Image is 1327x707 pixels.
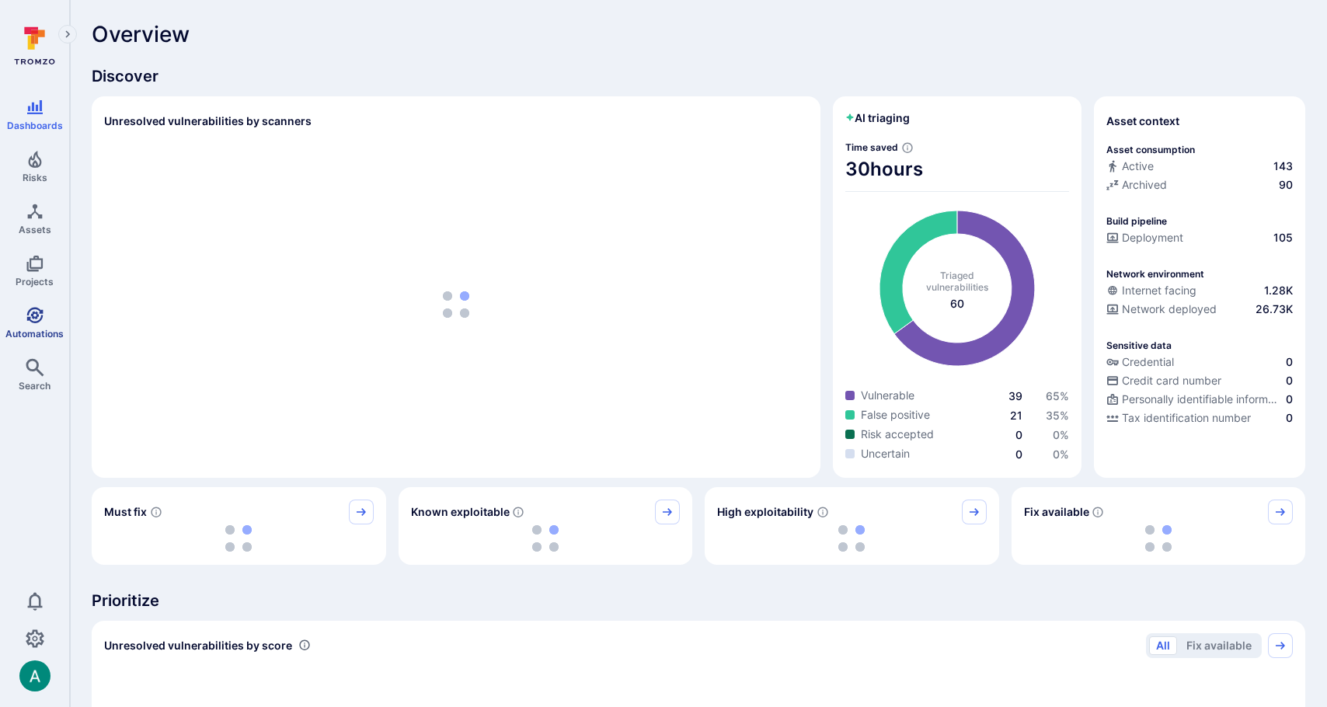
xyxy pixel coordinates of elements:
i: Expand navigation menu [62,28,73,41]
span: Tax identification number [1122,410,1251,426]
div: Network deployed [1106,301,1217,317]
span: 1.28K [1264,283,1293,298]
span: High exploitability [717,504,813,520]
span: Vulnerable [861,388,914,403]
span: Archived [1122,177,1167,193]
div: Personally identifiable information (PII) [1106,392,1283,407]
svg: Estimated based on an average time of 30 mins needed to triage each vulnerability [901,141,914,154]
div: Evidence that the asset is packaged and deployed somewhere [1106,301,1293,320]
a: 0 [1015,448,1022,461]
div: Evidence indicative of processing personally identifiable information [1106,392,1293,410]
div: Number of vulnerabilities in status 'Open' 'Triaged' and 'In process' grouped by score [298,637,311,653]
span: Credit card number [1122,373,1221,388]
span: 0 % [1053,448,1069,461]
a: 0% [1053,428,1069,441]
h2: Unresolved vulnerabilities by scanners [104,113,312,129]
div: Deployment [1106,230,1183,246]
div: Evidence indicative of processing credit card numbers [1106,373,1293,392]
span: 0 [1286,410,1293,426]
span: 30 hours [845,157,1069,182]
span: Assets [19,224,51,235]
div: Evidence indicative of handling user or service credentials [1106,354,1293,373]
div: Configured deployment pipeline [1106,230,1293,249]
a: Active143 [1106,158,1293,174]
div: Code repository is archived [1106,177,1293,196]
span: Credential [1122,354,1174,370]
a: Archived90 [1106,177,1293,193]
span: Known exploitable [411,504,510,520]
svg: Risk score >=40 , missed SLA [150,506,162,518]
h2: AI triaging [845,110,910,126]
a: Tax identification number0 [1106,410,1293,426]
svg: EPSS score ≥ 0.7 [817,506,829,518]
span: Dashboards [7,120,63,131]
span: 0 [1286,354,1293,370]
a: 21 [1010,409,1022,422]
span: 0 [1286,373,1293,388]
img: Loading... [443,291,469,318]
span: Uncertain [861,446,910,461]
div: Commits seen in the last 180 days [1106,158,1293,177]
span: Triaged vulnerabilities [926,270,988,293]
a: 0% [1053,448,1069,461]
span: Risk accepted [861,427,934,442]
div: Evidence indicative of processing tax identification numbers [1106,410,1293,429]
div: Credit card number [1106,373,1221,388]
span: Overview [92,22,190,47]
div: Credential [1106,354,1174,370]
a: Personally identifiable information (PII)0 [1106,392,1293,407]
a: Credit card number0 [1106,373,1293,388]
span: Prioritize [92,590,1305,611]
span: Search [19,380,51,392]
span: Automations [5,328,64,340]
a: Deployment105 [1106,230,1293,246]
img: Loading... [532,525,559,552]
a: 0 [1015,428,1022,441]
span: Network deployed [1122,301,1217,317]
span: Must fix [104,504,147,520]
div: loading spinner [717,524,987,552]
button: All [1149,636,1177,655]
a: 65% [1046,389,1069,402]
span: Asset context [1106,113,1179,129]
span: 90 [1279,177,1293,193]
p: Sensitive data [1106,340,1172,351]
span: 35 % [1046,409,1069,422]
div: loading spinner [411,524,681,552]
img: ACg8ocLSa5mPYBaXNx3eFu_EmspyJX0laNWN7cXOFirfQ7srZveEpg=s96-c [19,660,51,691]
span: Risks [23,172,47,183]
span: total [950,296,964,312]
span: Unresolved vulnerabilities by score [104,638,292,653]
span: 0 [1286,392,1293,407]
a: Network deployed26.73K [1106,301,1293,317]
div: Archived [1106,177,1167,193]
svg: Confirmed exploitable by KEV [512,506,524,518]
a: Internet facing1.28K [1106,283,1293,298]
button: Expand navigation menu [58,25,77,44]
p: Asset consumption [1106,144,1195,155]
span: Discover [92,65,1305,87]
div: loading spinner [104,524,374,552]
span: 0 % [1053,428,1069,441]
div: Fix available [1012,487,1306,565]
img: Loading... [838,525,865,552]
div: Internet facing [1106,283,1196,298]
p: Network environment [1106,268,1204,280]
img: Loading... [225,525,252,552]
span: Time saved [845,141,898,153]
img: Loading... [1145,525,1172,552]
div: Active [1106,158,1154,174]
svg: Vulnerabilities with fix available [1092,506,1104,518]
span: Personally identifiable information (PII) [1122,392,1283,407]
span: Internet facing [1122,283,1196,298]
span: Projects [16,276,54,287]
div: loading spinner [1024,524,1294,552]
span: 65 % [1046,389,1069,402]
span: Deployment [1122,230,1183,246]
span: False positive [861,407,930,423]
a: 39 [1008,389,1022,402]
